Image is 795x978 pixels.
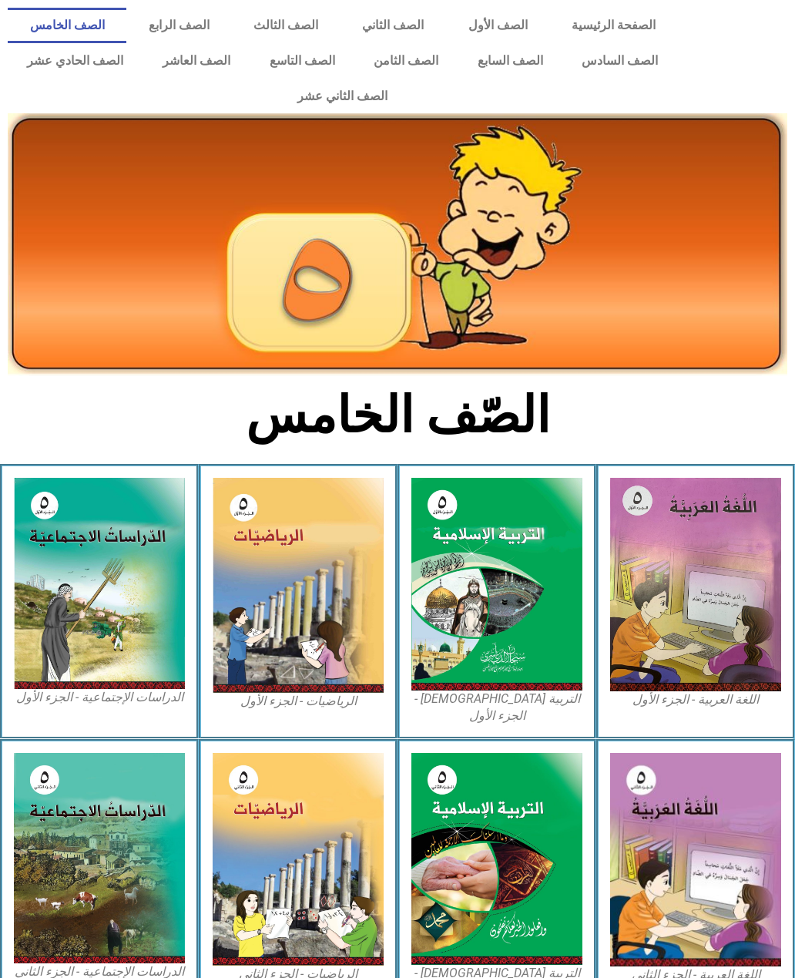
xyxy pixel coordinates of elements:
[126,8,231,43] a: الصف الرابع
[610,691,781,708] figcaption: اللغة العربية - الجزء الأول​
[143,43,250,79] a: الصف العاشر
[232,8,340,43] a: الصف الثالث
[250,43,354,79] a: الصف التاسع
[562,43,678,79] a: الصف السادس
[143,385,652,445] h2: الصّف الخامس
[549,8,677,43] a: الصفحة الرئيسية
[8,43,143,79] a: الصف الحادي عشر
[14,689,185,706] figcaption: الدراسات الإجتماعية - الجزء الأول​
[411,691,582,725] figcaption: التربية [DEMOGRAPHIC_DATA] - الجزء الأول
[458,43,562,79] a: الصف السابع
[340,8,446,43] a: الصف الثاني
[446,8,549,43] a: الصف الأول
[8,79,678,114] a: الصف الثاني عشر
[354,43,458,79] a: الصف الثامن
[213,693,384,710] figcaption: الرياضيات - الجزء الأول​
[8,8,126,43] a: الصف الخامس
